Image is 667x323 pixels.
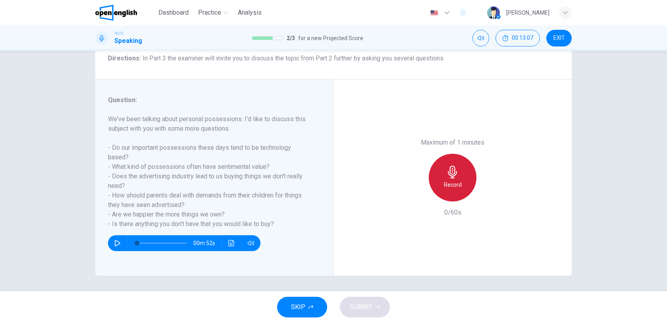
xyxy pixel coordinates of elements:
button: 00:13:07 [495,30,540,46]
h1: Speaking [114,36,142,46]
span: 00:13:07 [512,35,533,41]
span: Analysis [238,8,262,17]
button: Click to see the audio transcription [225,235,238,251]
span: EXIT [553,35,565,41]
span: Dashboard [158,8,189,17]
h6: 0/60s [444,208,461,217]
button: Practice [195,6,231,20]
h6: We've been talking about personal possessions. I'd like to discuss this subject with you with som... [108,114,311,229]
span: SKIP [291,302,305,313]
span: for a new Projected Score [298,33,363,43]
button: Analysis [235,6,265,20]
span: 00m 52s [193,235,222,251]
button: SKIP [277,297,327,317]
h6: Question : [108,95,311,105]
button: EXIT [546,30,572,46]
button: Dashboard [155,6,192,20]
span: In Part 3 the examiner will invite you to discuss the topic from Part 2 further by asking you sev... [143,54,445,62]
img: Profile picture [487,6,500,19]
span: Practice [198,8,221,17]
h6: Maximum of 1 minutes [421,138,484,147]
span: 2 / 3 [287,33,295,43]
img: OpenEnglish logo [95,5,137,21]
h6: Directions : [108,54,559,63]
a: OpenEnglish logo [95,5,155,21]
h6: Record [444,180,462,190]
div: Mute [472,30,489,46]
div: Hide [495,30,540,46]
span: IELTS [114,31,123,36]
img: en [429,10,439,16]
div: [PERSON_NAME] [506,8,549,17]
button: Record [429,154,476,201]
